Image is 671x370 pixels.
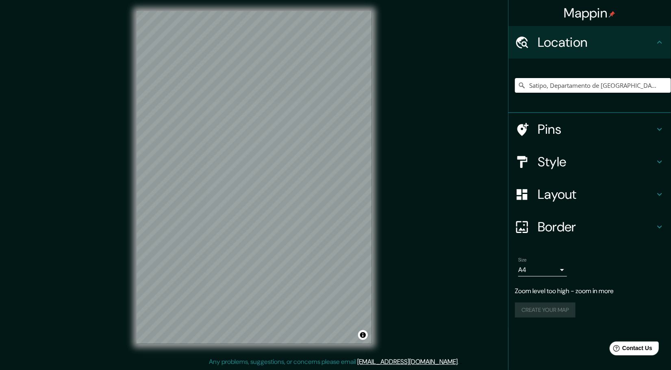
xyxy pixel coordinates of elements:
h4: Border [538,219,655,235]
div: Layout [508,178,671,211]
h4: Layout [538,186,655,202]
button: Toggle attribution [358,330,368,340]
div: Border [508,211,671,243]
canvas: Map [137,11,372,344]
div: . [459,357,460,367]
input: Pick your city or area [515,78,671,93]
p: Zoom level too high - zoom in more [515,286,664,296]
div: A4 [518,263,567,276]
img: pin-icon.png [609,11,615,17]
div: Style [508,146,671,178]
div: Pins [508,113,671,146]
h4: Style [538,154,655,170]
h4: Location [538,34,655,50]
h4: Pins [538,121,655,137]
label: Size [518,257,527,263]
div: Location [508,26,671,59]
iframe: Help widget launcher [599,338,662,361]
p: Any problems, suggestions, or concerns please email . [209,357,459,367]
h4: Mappin [564,5,616,21]
a: [EMAIL_ADDRESS][DOMAIN_NAME] [358,357,458,366]
div: . [460,357,462,367]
